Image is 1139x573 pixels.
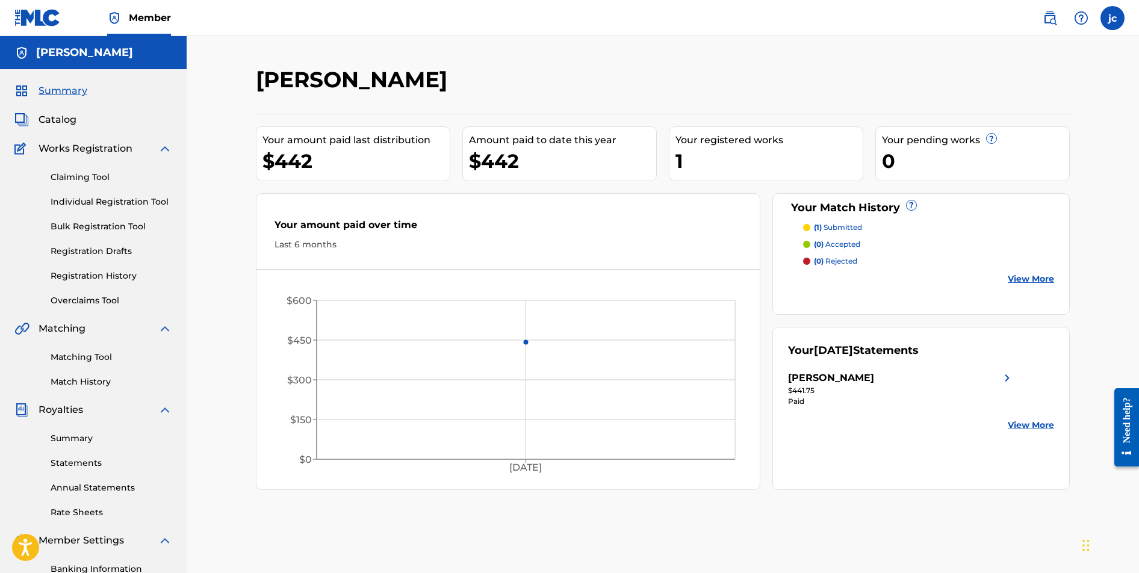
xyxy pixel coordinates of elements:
iframe: Chat Widget [1079,515,1139,573]
a: Matching Tool [51,351,172,364]
div: Your pending works [882,133,1069,147]
img: MLC Logo [14,9,61,26]
span: (0) [814,256,824,265]
a: Bulk Registration Tool [51,220,172,233]
span: Member Settings [39,533,124,548]
a: Rate Sheets [51,506,172,519]
div: Your Match History [788,200,1055,216]
img: search [1043,11,1057,25]
a: Overclaims Tool [51,294,172,307]
img: Top Rightsholder [107,11,122,25]
div: User Menu [1100,6,1125,30]
div: $441.75 [788,385,1014,396]
div: Paid [788,396,1014,407]
p: rejected [814,256,857,267]
a: (0) accepted [803,239,1055,250]
div: [PERSON_NAME] [788,371,874,385]
span: ? [987,134,996,143]
a: Match History [51,376,172,388]
div: Your amount paid over time [275,218,742,238]
tspan: $150 [290,414,312,426]
a: Registration History [51,270,172,282]
a: (1) submitted [803,222,1055,233]
img: expand [158,321,172,336]
img: Royalties [14,403,29,417]
img: Works Registration [14,141,30,156]
div: Your Statements [788,342,919,359]
div: $442 [469,147,656,175]
div: Amount paid to date this year [469,133,656,147]
h5: jorge armando cordova [36,46,133,60]
img: expand [158,533,172,548]
a: [PERSON_NAME]right chevron icon$441.75Paid [788,371,1014,407]
div: Your amount paid last distribution [262,133,450,147]
tspan: $450 [287,335,312,346]
h2: [PERSON_NAME] [256,66,453,93]
p: submitted [814,222,862,233]
a: View More [1008,273,1054,285]
img: Member Settings [14,533,29,548]
span: Member [129,11,171,25]
a: SummarySummary [14,84,87,98]
span: Matching [39,321,85,336]
span: Works Registration [39,141,132,156]
a: (0) rejected [803,256,1055,267]
img: help [1074,11,1088,25]
span: (1) [814,223,822,232]
img: Summary [14,84,29,98]
tspan: $600 [287,295,312,306]
span: ? [907,200,916,210]
div: Help [1069,6,1093,30]
img: expand [158,403,172,417]
a: Statements [51,457,172,469]
tspan: $300 [287,374,312,386]
a: Registration Drafts [51,245,172,258]
span: Summary [39,84,87,98]
img: Accounts [14,46,29,60]
a: Annual Statements [51,482,172,494]
span: (0) [814,240,824,249]
span: [DATE] [814,344,853,357]
span: Catalog [39,113,76,127]
a: Public Search [1038,6,1062,30]
a: Summary [51,432,172,445]
tspan: [DATE] [510,462,542,474]
span: Royalties [39,403,83,417]
img: Matching [14,321,29,336]
img: expand [158,141,172,156]
a: Claiming Tool [51,171,172,184]
div: 1 [675,147,863,175]
tspan: $0 [299,454,312,465]
img: Catalog [14,113,29,127]
div: Your registered works [675,133,863,147]
div: Last 6 months [275,238,742,251]
a: CatalogCatalog [14,113,76,127]
div: Drag [1082,527,1090,563]
p: accepted [814,239,860,250]
a: View More [1008,419,1054,432]
div: $442 [262,147,450,175]
div: 0 [882,147,1069,175]
img: right chevron icon [1000,371,1014,385]
a: Individual Registration Tool [51,196,172,208]
iframe: Resource Center [1105,376,1139,479]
